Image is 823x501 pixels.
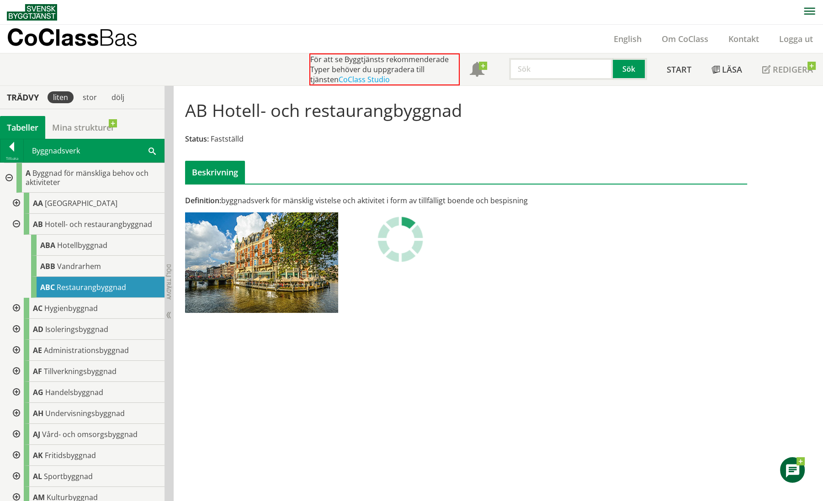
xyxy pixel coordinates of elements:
span: Dölj trädvy [165,264,173,300]
span: ABB [40,261,55,271]
span: Fastställd [211,134,244,144]
div: Gå till informationssidan för CoClass Studio [15,235,165,256]
span: Byggnad för mänskliga behov och aktiviteter [26,168,149,187]
span: AG [33,387,43,397]
div: Trädvy [2,92,44,102]
span: AA [33,198,43,208]
span: Läsa [722,64,742,75]
div: Gå till informationssidan för CoClass Studio [7,403,165,424]
a: CoClassBas [7,25,157,53]
a: Om CoClass [652,33,718,44]
span: Notifikationer [470,63,484,78]
span: Tillverkningsbyggnad [44,366,117,376]
a: Kontakt [718,33,769,44]
button: Sök [613,58,647,80]
span: Administrationsbyggnad [44,345,129,355]
span: Bas [99,24,138,51]
div: Gå till informationssidan för CoClass Studio [7,319,165,340]
span: Definition: [185,195,221,206]
div: Gå till informationssidan för CoClass Studio [15,277,165,298]
div: dölj [106,91,130,103]
span: A [26,168,31,178]
span: [GEOGRAPHIC_DATA] [45,198,117,208]
span: AC [33,303,42,313]
span: Restaurangbyggnad [57,282,126,292]
span: Start [667,64,691,75]
a: Start [657,53,701,85]
div: Gå till informationssidan för CoClass Studio [7,340,165,361]
span: AF [33,366,42,376]
div: Gå till informationssidan för CoClass Studio [7,214,165,298]
div: Byggnadsverk [24,139,164,162]
span: AL [33,471,42,481]
div: Tillbaka [0,155,23,162]
span: Isoleringsbyggnad [45,324,108,334]
span: Sportbyggnad [44,471,93,481]
img: Laddar [377,216,423,262]
span: Redigera [773,64,813,75]
span: Fritidsbyggnad [45,450,96,460]
div: Beskrivning [185,161,245,184]
a: English [604,33,652,44]
span: AB [33,219,43,229]
span: Vård- och omsorgsbyggnad [42,429,138,439]
span: ABC [40,282,55,292]
div: byggnadsverk för mänsklig vistelse och aktivitet i form av tillfälligt boende och bespisning [185,195,555,206]
a: Logga ut [769,33,823,44]
a: Läsa [701,53,752,85]
div: Gå till informationssidan för CoClass Studio [7,466,165,487]
a: CoClass Studio [339,74,390,84]
a: Mina strukturer [45,116,122,139]
span: AK [33,450,43,460]
div: För att se Byggtjänsts rekommenderade Typer behöver du uppgradera till tjänsten [309,53,460,85]
span: AH [33,408,43,418]
div: Gå till informationssidan för CoClass Studio [7,361,165,382]
span: Hotell- och restaurangbyggnad [45,219,152,229]
img: ab-hotell-och-restaurangbyggnad.jpg [185,212,338,313]
span: Handelsbyggnad [45,387,103,397]
div: Gå till informationssidan för CoClass Studio [7,298,165,319]
div: Gå till informationssidan för CoClass Studio [7,424,165,445]
h1: AB Hotell- och restaurangbyggnad [185,100,462,120]
img: Svensk Byggtjänst [7,4,57,21]
div: liten [48,91,74,103]
span: Sök i tabellen [149,146,156,155]
div: Gå till informationssidan för CoClass Studio [7,382,165,403]
a: Redigera [752,53,823,85]
span: AD [33,324,43,334]
input: Sök [509,58,613,80]
span: Hotellbyggnad [57,240,107,250]
span: Hygienbyggnad [44,303,98,313]
div: stor [77,91,102,103]
span: Status: [185,134,209,144]
span: AJ [33,429,40,439]
div: Gå till informationssidan för CoClass Studio [15,256,165,277]
span: Undervisningsbyggnad [45,408,125,418]
div: Gå till informationssidan för CoClass Studio [7,445,165,466]
span: ABA [40,240,55,250]
span: Vandrarhem [57,261,101,271]
p: CoClass [7,32,138,42]
div: Gå till informationssidan för CoClass Studio [7,193,165,214]
span: AE [33,345,42,355]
